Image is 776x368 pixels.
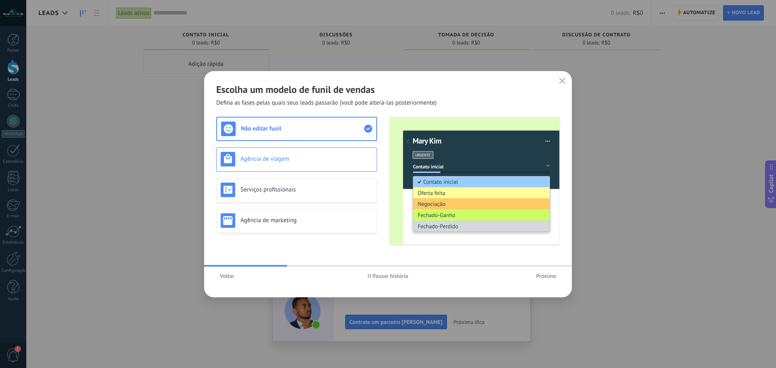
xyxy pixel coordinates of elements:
[532,270,560,282] button: Próximo
[220,273,234,279] span: Voltar
[536,273,556,279] span: Próximo
[216,99,436,107] span: Defina as fases pelas quais seus leads passarão (você pode alterá-las posteriormente)
[364,270,412,282] button: Pausar história
[241,125,364,132] h3: Não editar funil
[240,155,373,163] h3: Agência de viagem
[240,186,373,193] h3: Serviços profissionais
[373,273,409,279] span: Pausar história
[216,270,238,282] button: Voltar
[216,83,560,96] h2: Escolha um modelo de funil de vendas
[240,217,373,224] h3: Agência de marketing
